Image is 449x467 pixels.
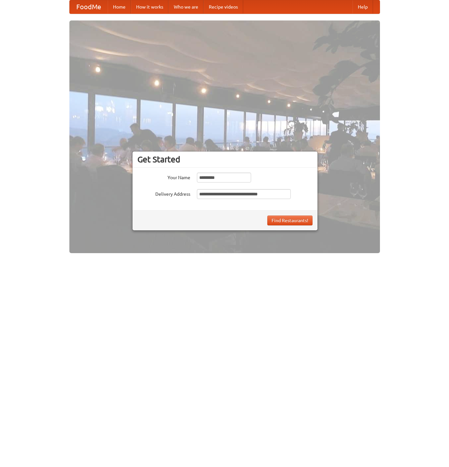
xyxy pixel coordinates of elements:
a: How it works [131,0,168,14]
a: Home [108,0,131,14]
label: Delivery Address [137,189,190,197]
label: Your Name [137,173,190,181]
a: Who we are [168,0,204,14]
a: FoodMe [70,0,108,14]
a: Help [353,0,373,14]
button: Find Restaurants! [267,216,313,225]
h3: Get Started [137,154,313,164]
a: Recipe videos [204,0,243,14]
